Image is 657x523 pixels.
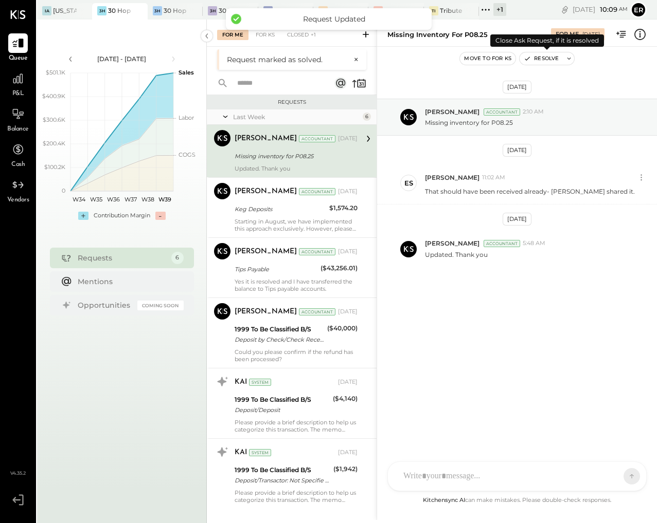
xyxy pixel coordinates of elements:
[235,419,358,433] div: Please provide a brief description to help us categorize this transaction. The memo might be help...
[1,140,35,170] a: Cash
[560,4,570,15] div: copy link
[227,54,348,65] div: Request marked as solved.
[338,449,358,457] div: [DATE]
[235,395,330,405] div: 1999 To Be Classified B/S
[235,151,354,161] div: Missing inventory for P08.25
[503,81,531,94] div: [DATE]
[249,449,271,456] div: System
[155,212,166,220] div: -
[311,31,316,39] span: +1
[217,30,248,40] div: For Me
[219,6,242,15] div: 30 Hop IRL
[329,203,358,213] div: $1,574.20
[556,30,579,39] div: For Me
[43,116,65,123] text: $300.6K
[425,239,480,248] span: [PERSON_NAME]
[44,163,65,171] text: $100.2K
[235,324,324,334] div: 1999 To Be Classified B/S
[235,186,297,197] div: [PERSON_NAME]
[233,113,360,121] div: Last Week
[348,55,359,64] button: ×
[482,174,505,182] span: 11:02 AM
[274,6,298,15] div: 30 Hop [PERSON_NAME] Summit
[78,276,179,287] div: Mentions
[235,465,330,475] div: 1999 To Be Classified B/S
[235,475,330,485] div: Deposit/Transactor: Not Specifie Deposit/Transactor: Not Specified
[235,447,247,458] div: KAI
[338,248,358,256] div: [DATE]
[333,464,358,474] div: ($1,942)
[141,196,154,203] text: W38
[384,6,408,15] div: 30 Hop MGS
[387,30,488,40] div: Missing inventory for P08.25
[1,33,35,63] a: Queue
[235,278,358,292] div: Yes it is resolved and I have transferred the balance to Tips payable accounts.
[153,6,162,15] div: 3H
[246,14,421,24] div: Request Updated
[404,178,413,188] div: ES
[78,212,88,220] div: +
[321,263,358,273] div: ($43,256.01)
[235,247,297,257] div: [PERSON_NAME]
[11,160,25,170] span: Cash
[179,114,194,121] text: Labor
[374,6,383,15] div: 3H
[53,6,77,15] div: [US_STATE] Athletic Club
[329,6,353,15] div: 30 Hop Omaha
[1,104,35,134] a: Balance
[164,6,187,15] div: 30 Hop [GEOGRAPHIC_DATA]
[429,6,438,15] div: TI
[212,99,371,106] div: Requests
[97,6,106,15] div: 3H
[484,240,520,247] div: Accountant
[440,6,464,15] div: Tribute IRL
[523,239,545,248] span: 5:48 AM
[425,250,488,259] p: Updated. Thank you
[235,264,317,274] div: Tips Payable
[235,348,358,363] div: Could you please confirm if the refund has been processed?
[7,196,29,205] span: Vendors
[73,196,86,203] text: W34
[1,69,35,99] a: P&L
[338,188,358,196] div: [DATE]
[299,308,335,315] div: Accountant
[78,54,166,63] div: [DATE] - [DATE]
[573,5,628,14] div: [DATE]
[179,151,196,158] text: COGS
[630,2,647,18] button: Er
[490,34,604,47] div: Close Ask Request, if it is resolved
[108,6,132,15] div: 30 Hop Ankeny
[46,69,65,76] text: $501.1K
[425,173,480,182] span: [PERSON_NAME]
[299,135,335,142] div: Accountant
[235,334,324,345] div: Deposit by Check/Check Received Deposit by Check/Check Received 40,000.00
[299,248,335,255] div: Accountant
[106,196,119,203] text: W36
[523,108,544,116] span: 2:10 AM
[484,108,520,116] div: Accountant
[249,379,271,386] div: System
[62,187,65,194] text: 0
[124,196,136,203] text: W37
[1,175,35,205] a: Vendors
[503,213,531,226] div: [DATE]
[338,135,358,143] div: [DATE]
[263,6,273,15] div: 3H
[251,30,280,40] div: For KS
[78,300,132,310] div: Opportunities
[235,218,358,232] div: Starting in August, we have implemented this approach exclusively. However, please note that the ...
[42,92,65,100] text: $400.9K
[425,107,480,116] span: [PERSON_NAME]
[333,394,358,404] div: ($4,140)
[94,212,150,220] div: Contribution Margin
[171,252,184,264] div: 6
[338,308,358,316] div: [DATE]
[235,134,297,144] div: [PERSON_NAME]
[582,31,600,38] div: [DATE]
[425,187,635,196] p: That should have been received already- [PERSON_NAME] shared it.
[363,113,371,121] div: 6
[179,69,194,76] text: Sales
[158,196,171,203] text: W39
[12,89,24,99] span: P&L
[42,6,51,15] div: IA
